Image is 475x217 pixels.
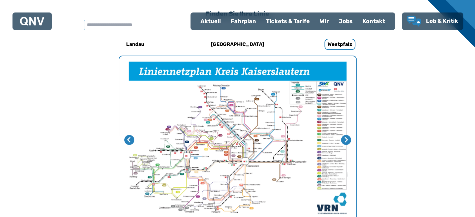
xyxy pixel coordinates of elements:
[315,13,334,29] a: Wir
[124,135,134,145] button: Letzte Seite
[358,13,390,29] a: Kontakt
[261,13,315,29] a: Tickets & Tarife
[20,17,44,26] img: QNV Logo
[426,17,458,24] span: Lob & Kritik
[407,16,458,27] a: Lob & Kritik
[196,37,279,52] a: [GEOGRAPHIC_DATA]
[124,39,147,49] h6: Landau
[324,39,355,50] h6: Westpfalz
[334,13,358,29] a: Jobs
[299,37,382,52] a: Westpfalz
[84,7,391,21] h3: Finden Sie Ihre Linie
[208,39,267,49] h6: [GEOGRAPHIC_DATA]
[94,37,177,52] a: Landau
[341,135,351,145] button: Nächste Seite
[20,15,44,27] a: QNV Logo
[195,13,226,29] a: Aktuell
[226,13,261,29] a: Fahrplan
